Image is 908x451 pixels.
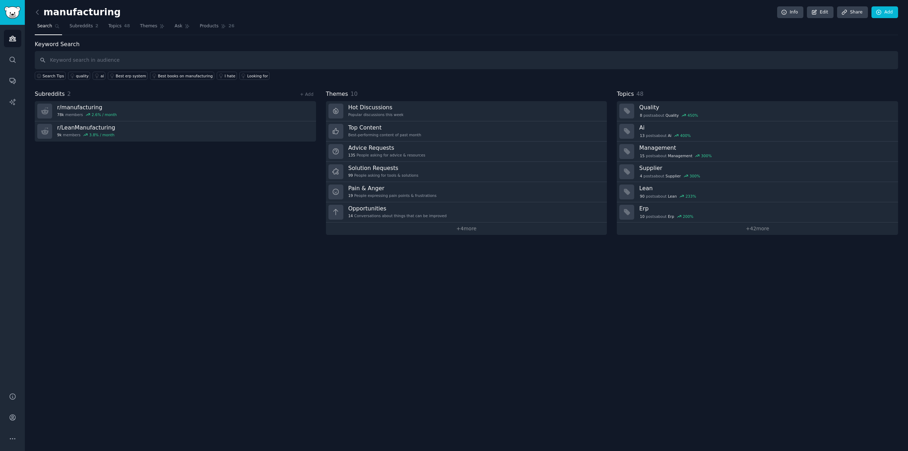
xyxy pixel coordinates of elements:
[680,133,691,138] div: 400 %
[92,112,117,117] div: 2.6 % / month
[348,205,447,212] h3: Opportunities
[326,90,348,99] span: Themes
[89,132,115,137] div: 3.8 % / month
[348,185,437,192] h3: Pain & Anger
[200,23,218,29] span: Products
[701,153,712,158] div: 300 %
[106,21,132,35] a: Topics48
[640,174,642,178] span: 4
[777,6,803,18] a: Info
[300,92,314,97] a: + Add
[636,90,643,97] span: 48
[57,132,62,137] span: 9k
[35,41,79,48] label: Keyword Search
[617,162,898,182] a: Supplier4postsaboutSupplier300%
[348,144,425,152] h3: Advice Requests
[93,72,105,80] a: ai
[639,173,701,179] div: post s about
[639,132,691,139] div: post s about
[348,153,425,158] div: People asking for advice & resources
[228,23,234,29] span: 26
[639,112,699,119] div: post s about
[35,72,66,80] button: Search Tips
[217,72,237,80] a: I hate
[239,72,270,80] a: Looking for
[4,6,21,19] img: GummySearch logo
[150,72,214,80] a: Best books on manufacturing
[326,202,607,222] a: Opportunities14Conversations about things that can be improved
[67,21,101,35] a: Subreddits2
[668,133,671,138] span: Ai
[639,153,712,159] div: post s about
[350,90,358,97] span: 10
[35,21,62,35] a: Search
[639,164,893,172] h3: Supplier
[640,153,644,158] span: 15
[617,202,898,222] a: Erp10postsaboutErp200%
[108,23,121,29] span: Topics
[668,153,692,158] span: Management
[68,72,90,80] a: quality
[617,101,898,121] a: Quality8postsaboutQuality450%
[639,213,694,220] div: post s about
[57,124,115,131] h3: r/ LeanManufacturing
[35,90,65,99] span: Subreddits
[640,194,644,199] span: 90
[348,164,419,172] h3: Solution Requests
[348,124,421,131] h3: Top Content
[172,21,192,35] a: Ask
[348,193,353,198] span: 19
[76,73,89,78] div: quality
[326,222,607,235] a: +4more
[43,73,64,78] span: Search Tips
[348,173,419,178] div: People asking for tools & solutions
[67,90,71,97] span: 2
[247,73,268,78] div: Looking for
[639,104,893,111] h3: Quality
[348,173,353,178] span: 99
[116,73,146,78] div: Best erp system
[70,23,93,29] span: Subreddits
[668,194,677,199] span: Lean
[225,73,235,78] div: I hate
[690,174,700,178] div: 300 %
[326,162,607,182] a: Solution Requests99People asking for tools & solutions
[140,23,157,29] span: Themes
[686,194,696,199] div: 233 %
[639,185,893,192] h3: Lean
[57,104,117,111] h3: r/ manufacturing
[197,21,237,35] a: Products26
[807,6,834,18] a: Edit
[665,113,679,118] span: Quality
[348,193,437,198] div: People expressing pain points & frustrations
[348,132,421,137] div: Best-performing content of past month
[639,144,893,152] h3: Management
[639,205,893,212] h3: Erp
[348,153,355,158] span: 135
[668,214,674,219] span: Erp
[617,142,898,162] a: Management15postsaboutManagement300%
[326,101,607,121] a: Hot DiscussionsPopular discussions this week
[57,132,115,137] div: members
[348,104,404,111] h3: Hot Discussions
[687,113,698,118] div: 450 %
[35,121,316,142] a: r/LeanManufacturing9kmembers3.8% / month
[640,214,644,219] span: 10
[639,193,697,199] div: post s about
[837,6,868,18] a: Share
[158,73,213,78] div: Best books on manufacturing
[35,7,121,18] h2: manufacturing
[348,213,353,218] span: 14
[37,23,52,29] span: Search
[640,133,644,138] span: 13
[100,73,104,78] div: ai
[326,182,607,202] a: Pain & Anger19People expressing pain points & frustrations
[326,142,607,162] a: Advice Requests135People asking for advice & resources
[665,174,681,178] span: Supplier
[639,124,893,131] h3: Ai
[175,23,182,29] span: Ask
[617,222,898,235] a: +42more
[640,113,642,118] span: 8
[35,101,316,121] a: r/manufacturing78kmembers2.6% / month
[348,112,404,117] div: Popular discussions this week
